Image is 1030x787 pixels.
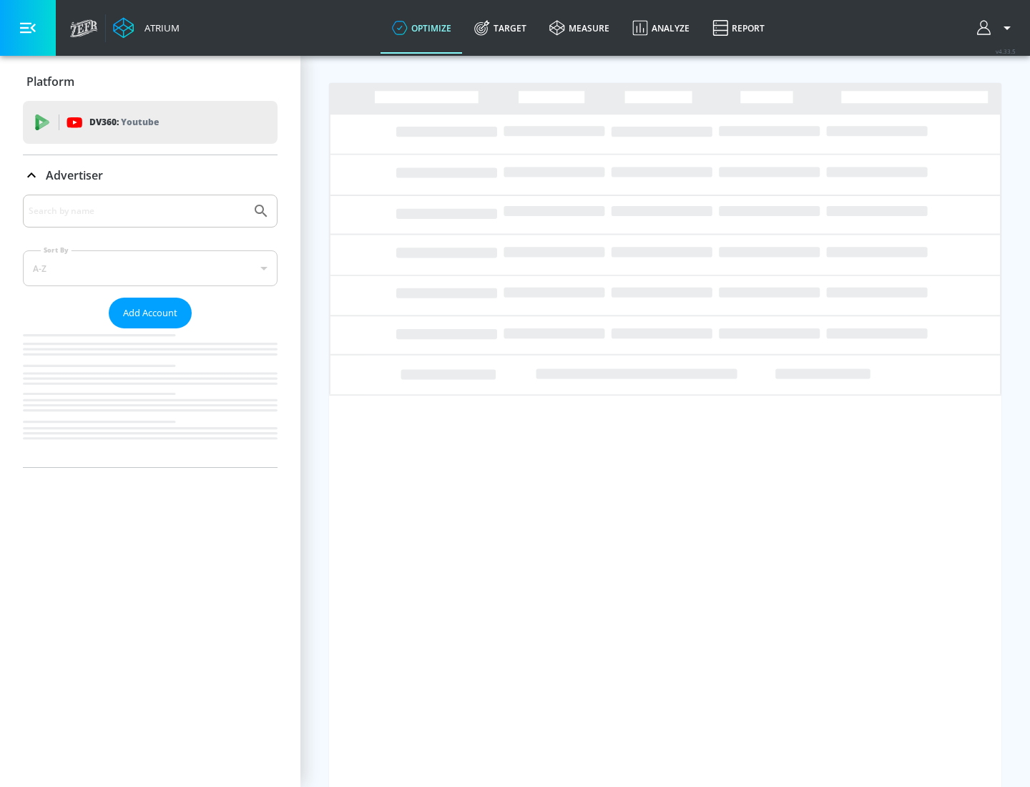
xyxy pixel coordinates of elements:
a: Atrium [113,17,180,39]
div: DV360: Youtube [23,101,278,144]
div: Advertiser [23,155,278,195]
nav: list of Advertiser [23,328,278,467]
p: Advertiser [46,167,103,183]
p: DV360: [89,114,159,130]
span: v 4.33.5 [996,47,1016,55]
a: optimize [381,2,463,54]
p: Youtube [121,114,159,129]
span: Add Account [123,305,177,321]
a: Target [463,2,538,54]
button: Add Account [109,298,192,328]
input: Search by name [29,202,245,220]
a: Analyze [621,2,701,54]
div: Atrium [139,21,180,34]
p: Platform [26,74,74,89]
a: measure [538,2,621,54]
label: Sort By [41,245,72,255]
div: Platform [23,62,278,102]
div: A-Z [23,250,278,286]
a: Report [701,2,776,54]
div: Advertiser [23,195,278,467]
